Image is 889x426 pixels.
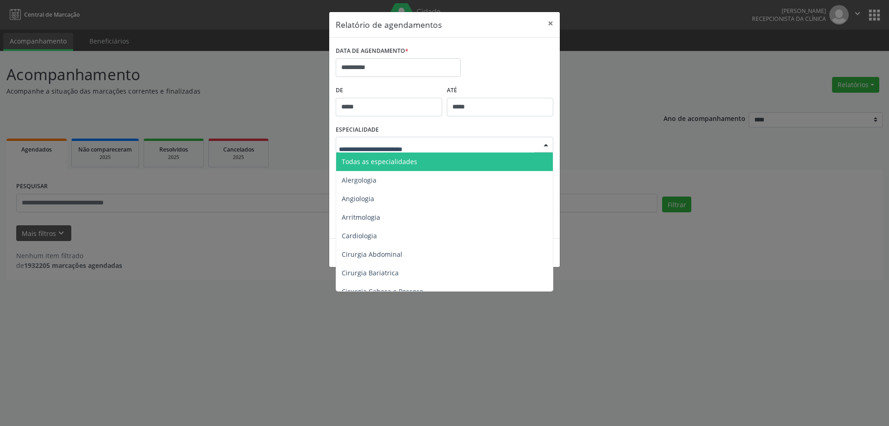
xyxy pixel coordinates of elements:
[342,157,417,166] span: Todas as especialidades
[342,194,374,203] span: Angiologia
[541,12,560,35] button: Close
[336,123,379,137] label: ESPECIALIDADE
[336,83,442,98] label: De
[342,231,377,240] span: Cardiologia
[336,19,442,31] h5: Relatório de agendamentos
[342,213,380,222] span: Arritmologia
[342,250,402,259] span: Cirurgia Abdominal
[342,268,399,277] span: Cirurgia Bariatrica
[342,176,376,184] span: Alergologia
[342,287,423,296] span: Cirurgia Cabeça e Pescoço
[447,83,553,98] label: ATÉ
[336,44,408,58] label: DATA DE AGENDAMENTO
